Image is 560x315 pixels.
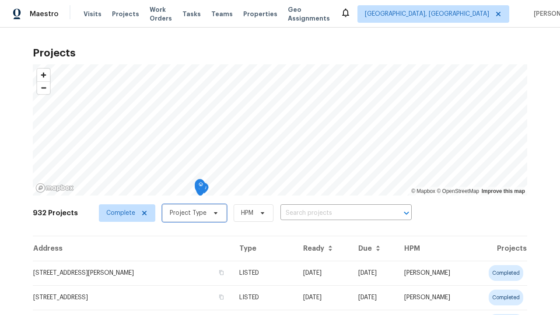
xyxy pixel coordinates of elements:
span: Tasks [182,11,201,17]
span: Zoom out [37,82,50,94]
span: [GEOGRAPHIC_DATA], [GEOGRAPHIC_DATA] [365,10,489,18]
button: Copy Address [217,269,225,276]
td: [DATE] [351,285,397,310]
div: Map marker [196,183,205,196]
th: Type [232,236,296,261]
div: Map marker [196,179,204,192]
span: Maestro [30,10,59,18]
input: Search projects [280,206,387,220]
span: Geo Assignments [288,5,330,23]
td: [DATE] [296,261,351,285]
span: Complete [106,209,135,217]
span: Properties [243,10,277,18]
th: Ready [296,236,351,261]
h2: Projects [33,49,527,57]
span: Project Type [170,209,206,217]
div: completed [489,265,523,281]
div: Map marker [195,180,203,193]
td: [STREET_ADDRESS] [33,285,232,310]
td: LISTED [232,285,296,310]
td: [DATE] [296,285,351,310]
td: LISTED [232,261,296,285]
span: Work Orders [150,5,172,23]
button: Zoom out [37,81,50,94]
span: HPM [241,209,253,217]
div: Map marker [196,180,205,193]
th: Projects [471,236,527,261]
td: [PERSON_NAME] [397,285,471,310]
a: Mapbox homepage [35,183,74,193]
h2: 932 Projects [33,209,78,217]
td: [DATE] [351,261,397,285]
span: Teams [211,10,233,18]
button: Copy Address [217,293,225,301]
a: OpenStreetMap [437,188,479,194]
button: Open [400,207,413,219]
a: Improve this map [482,188,525,194]
button: Zoom in [37,69,50,81]
th: HPM [397,236,471,261]
th: Address [33,236,232,261]
td: [PERSON_NAME] [397,261,471,285]
span: Projects [112,10,139,18]
div: completed [489,290,523,305]
td: [STREET_ADDRESS][PERSON_NAME] [33,261,232,285]
canvas: Map [33,64,527,196]
a: Mapbox [411,188,435,194]
span: Visits [84,10,101,18]
th: Due [351,236,397,261]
